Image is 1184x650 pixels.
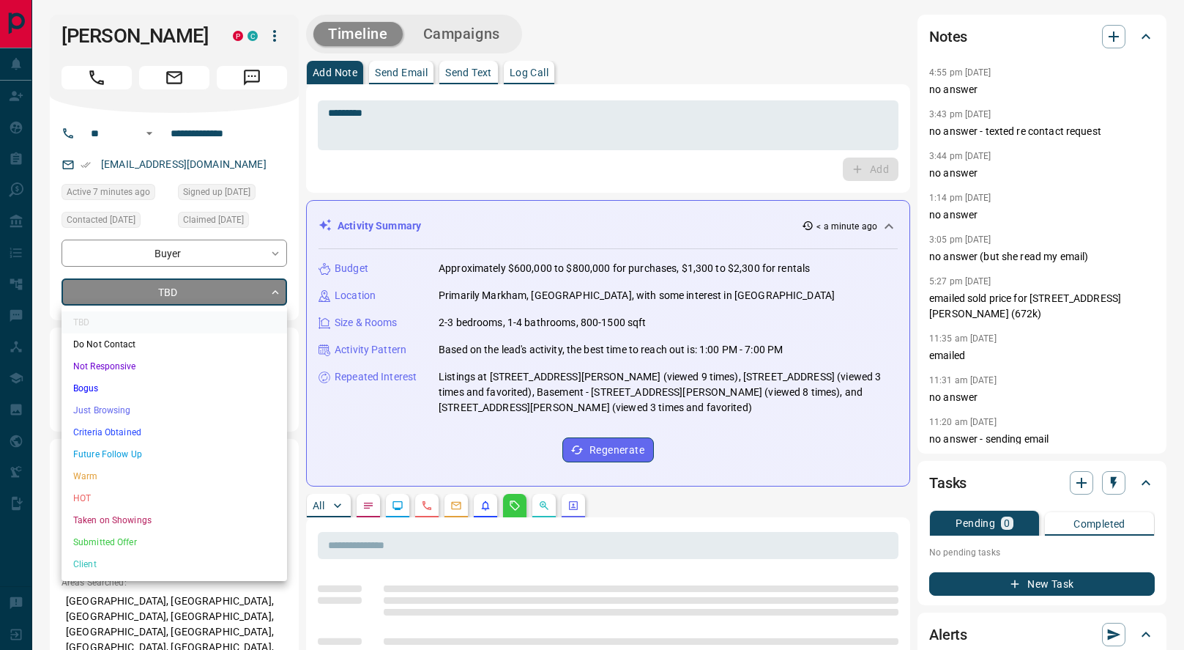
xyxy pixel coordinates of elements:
[62,399,287,421] li: Just Browsing
[62,355,287,377] li: Not Responsive
[62,553,287,575] li: Client
[62,377,287,399] li: Bogus
[62,531,287,553] li: Submitted Offer
[62,443,287,465] li: Future Follow Up
[62,509,287,531] li: Taken on Showings
[62,421,287,443] li: Criteria Obtained
[62,333,287,355] li: Do Not Contact
[62,487,287,509] li: HOT
[62,465,287,487] li: Warm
